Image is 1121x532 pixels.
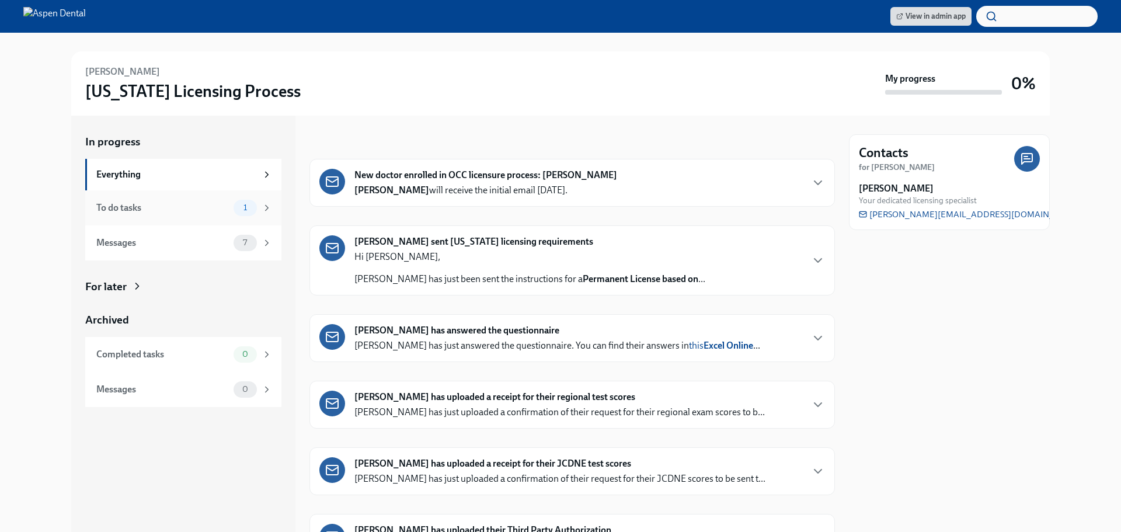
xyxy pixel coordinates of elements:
div: Completed tasks [96,348,229,361]
p: Hi [PERSON_NAME], [354,251,705,263]
strong: New doctor enrolled in OCC licensure process: [PERSON_NAME] [354,169,617,182]
a: For later [85,279,281,294]
h3: [US_STATE] Licensing Process [85,81,301,102]
span: Your dedicated licensing specialist [859,195,977,206]
a: View in admin app [890,7,972,26]
a: Messages7 [85,225,281,260]
a: In progress [85,134,281,149]
div: Messages [96,383,229,396]
strong: [PERSON_NAME] has uploaded a receipt for their regional test scores [354,391,635,404]
strong: [PERSON_NAME] has uploaded a receipt for their JCDNE test scores [354,457,631,470]
p: [PERSON_NAME] has just uploaded a confirmation of their request for their JCDNE scores to be sent... [354,472,765,485]
div: Everything [96,168,257,181]
img: Aspen Dental [23,7,86,26]
strong: [PERSON_NAME] [354,185,429,196]
div: To do tasks [96,201,229,214]
strong: for [PERSON_NAME] [859,162,935,172]
strong: [PERSON_NAME] [859,182,934,195]
div: Messages [96,237,229,249]
h4: Contacts [859,144,908,162]
span: 0 [235,350,255,359]
a: To do tasks1 [85,190,281,225]
h3: 0% [1011,73,1036,94]
a: Everything [85,159,281,190]
strong: Permanent License based on [583,273,698,284]
div: In progress [309,134,364,149]
p: will receive the initial email [DATE]. [354,184,568,197]
strong: [PERSON_NAME] sent [US_STATE] licensing requirements [354,235,593,248]
a: Messages0 [85,372,281,407]
strong: [PERSON_NAME] has answered the questionnaire [354,324,559,337]
h6: [PERSON_NAME] [85,65,160,78]
a: Completed tasks0 [85,337,281,372]
p: [PERSON_NAME] has just been sent the instructions for a ... [354,273,705,286]
strong: My progress [885,72,935,85]
p: [PERSON_NAME] has just uploaded a confirmation of their request for their regional exam scores to... [354,406,765,419]
div: For later [85,279,127,294]
p: [PERSON_NAME] has just answered the questionnaire. You can find their answers in ... [354,339,760,352]
strong: Excel Online [704,340,753,351]
span: 0 [235,385,255,394]
span: 7 [236,238,254,247]
span: View in admin app [896,11,966,22]
a: thisExcel Online [689,340,753,351]
a: [PERSON_NAME][EMAIL_ADDRESS][DOMAIN_NAME] [859,208,1082,220]
a: Archived [85,312,281,328]
span: 1 [236,203,254,212]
